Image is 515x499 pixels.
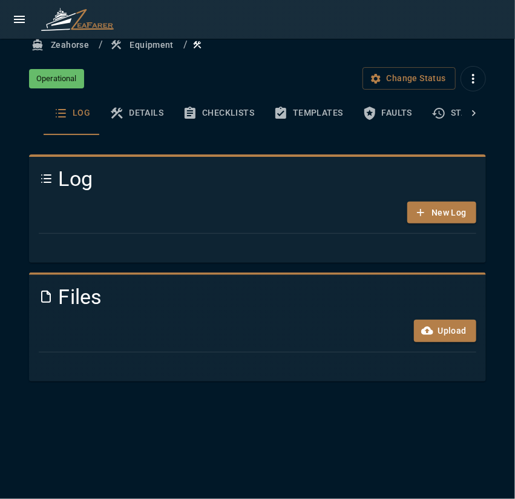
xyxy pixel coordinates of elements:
li: / [99,38,103,52]
button: Log [44,91,100,135]
span: Operational [29,73,84,85]
h4: Log [39,167,476,192]
button: Equipment [108,34,179,56]
h4: Files [39,285,476,310]
button: Checklists [173,91,264,135]
img: ZeaFarer Logo [41,5,114,34]
li: / [183,38,188,52]
button: New Log [407,202,476,224]
button: Details [100,91,173,135]
button: Change equipment status [362,67,456,90]
button: Templates [264,91,353,135]
button: Zeahorse [29,34,94,56]
div: basic tabs example [44,91,462,135]
button: More actions [461,66,486,91]
button: Upload [414,320,476,342]
button: open drawer [7,7,31,31]
button: Faults [353,91,422,135]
